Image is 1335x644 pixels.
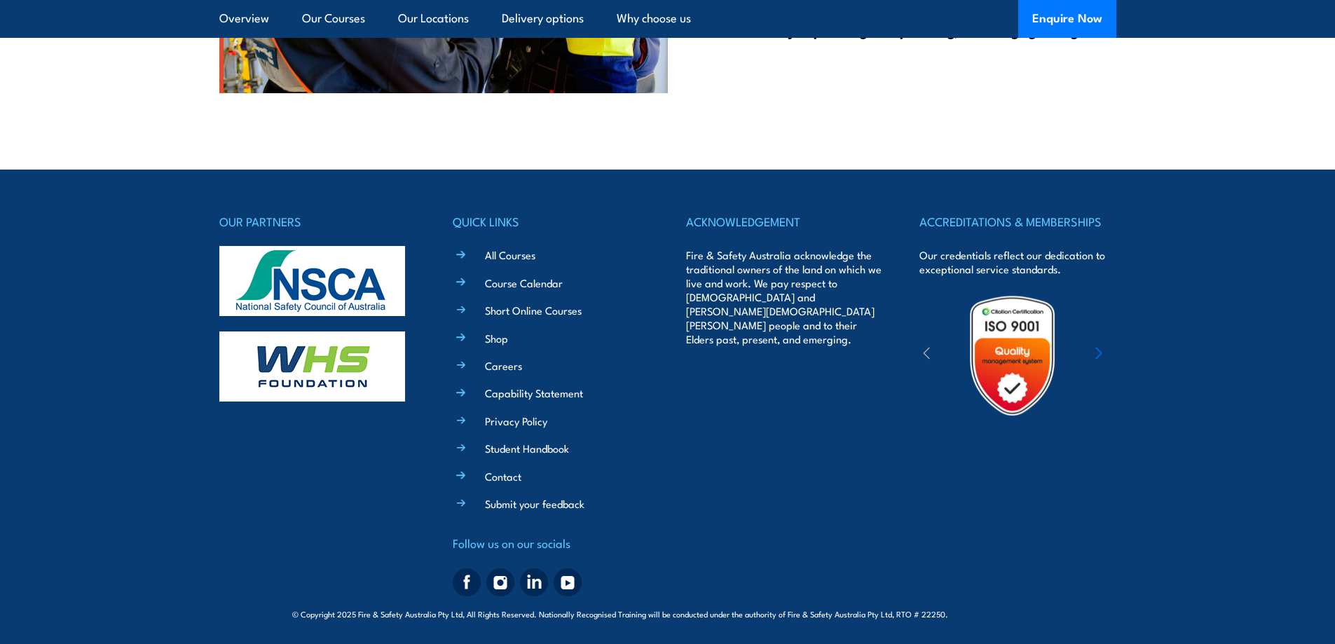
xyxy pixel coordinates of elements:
a: Careers [485,358,522,373]
a: KND Digital [994,606,1043,620]
img: nsca-logo-footer [219,246,405,316]
a: All Courses [485,247,535,262]
h4: ACCREDITATIONS & MEMBERSHIPS [919,212,1116,231]
img: whs-logo-footer [219,331,405,402]
h4: ACKNOWLEDGEMENT [686,212,882,231]
img: Untitled design (19) [951,294,1074,417]
a: Contact [485,469,521,484]
h4: OUR PARTNERS [219,212,416,231]
a: Student Handbook [485,441,569,455]
p: Our credentials reflect our dedication to exceptional service standards. [919,248,1116,276]
p: Fire & Safety Australia acknowledge the traditional owners of the land on which we live and work.... [686,248,882,346]
a: Course Calendar [485,275,563,290]
a: Privacy Policy [485,413,547,428]
span: Site: [964,608,1043,619]
a: Shop [485,331,508,345]
img: ewpa-logo [1074,331,1196,380]
a: Submit your feedback [485,496,584,511]
a: Short Online Courses [485,303,582,317]
span: © Copyright 2025 Fire & Safety Australia Pty Ltd, All Rights Reserved. Nationally Recognised Trai... [292,607,1043,620]
a: Capability Statement [485,385,583,400]
h4: QUICK LINKS [453,212,649,231]
h4: Follow us on our socials [453,533,649,553]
